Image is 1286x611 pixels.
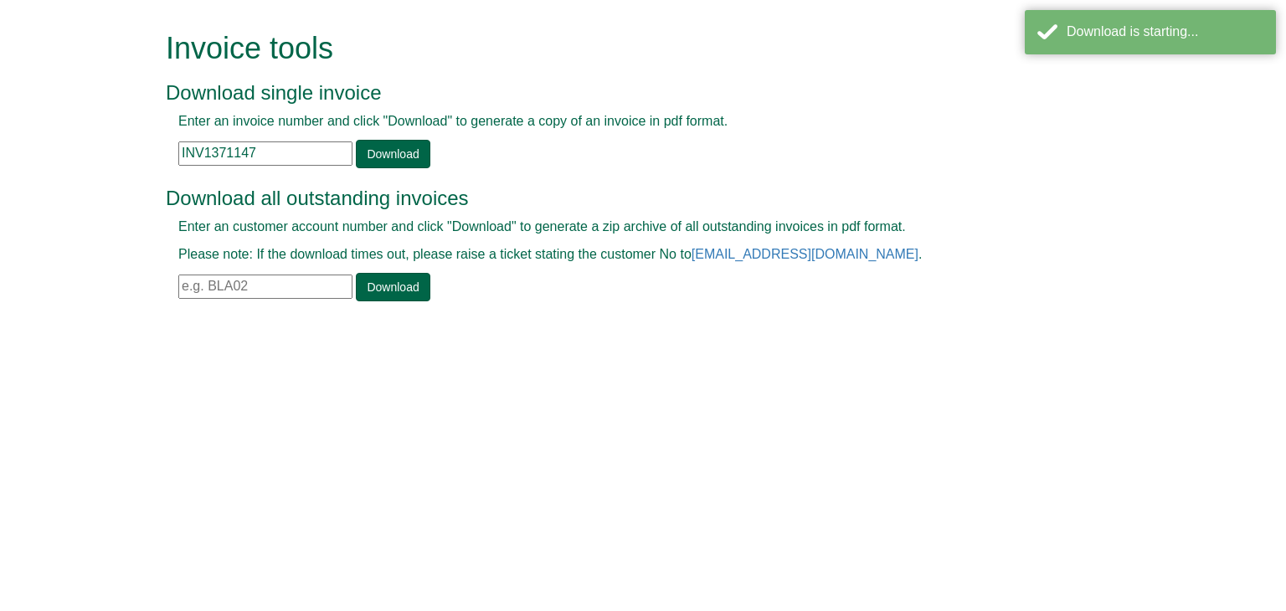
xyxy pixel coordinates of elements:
h1: Invoice tools [166,32,1083,65]
p: Please note: If the download times out, please raise a ticket stating the customer No to . [178,245,1070,264]
h3: Download all outstanding invoices [166,187,1083,209]
input: e.g. INV1234 [178,141,352,166]
a: Download [356,140,430,168]
a: [EMAIL_ADDRESS][DOMAIN_NAME] [692,247,918,261]
input: e.g. BLA02 [178,275,352,299]
div: Download is starting... [1067,23,1263,42]
a: Download [356,273,430,301]
p: Enter an invoice number and click "Download" to generate a copy of an invoice in pdf format. [178,112,1070,131]
p: Enter an customer account number and click "Download" to generate a zip archive of all outstandin... [178,218,1070,237]
h3: Download single invoice [166,82,1083,104]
